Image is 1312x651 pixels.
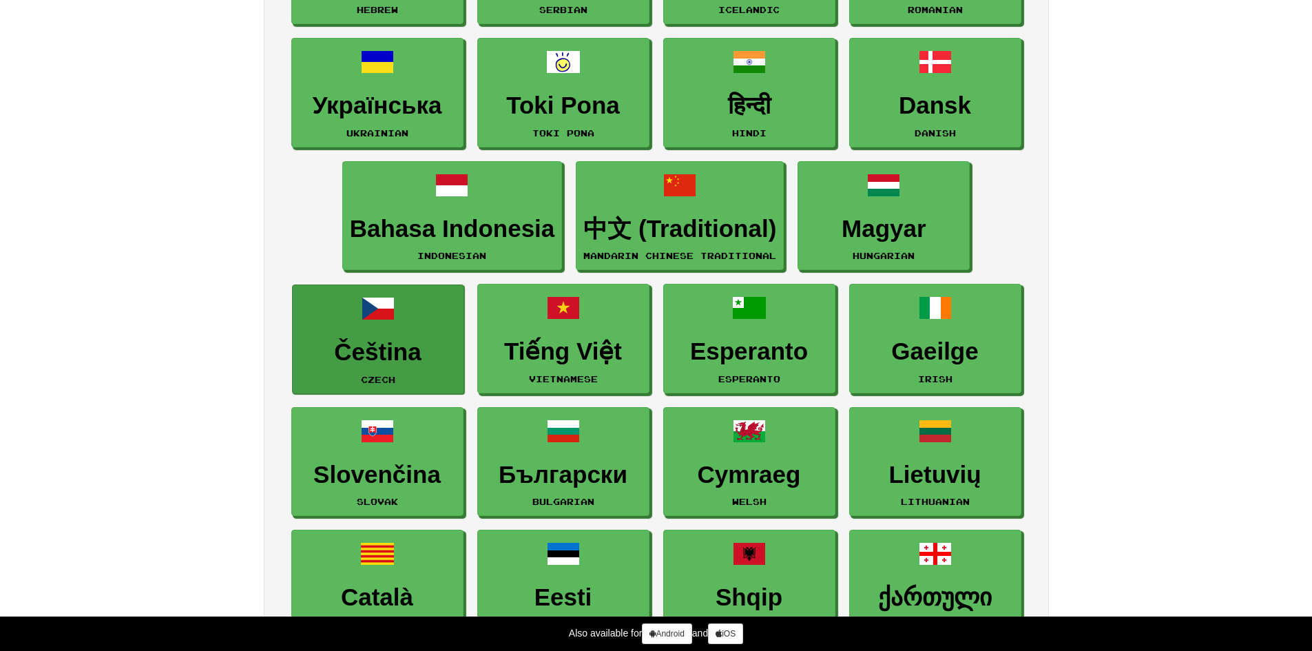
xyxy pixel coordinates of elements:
h3: Català [299,584,456,611]
a: БългарскиBulgarian [477,407,649,517]
small: Indonesian [417,251,486,260]
small: Toki Pona [532,128,594,138]
h3: Esperanto [671,338,828,365]
h3: Українська [299,92,456,119]
small: Mandarin Chinese Traditional [583,251,776,260]
a: MagyarHungarian [798,161,970,271]
a: हिन्दीHindi [663,38,835,147]
a: SlovenčinaSlovak [291,407,464,517]
a: ShqipAlbanian [663,530,835,639]
small: Hungarian [853,251,915,260]
small: Welsh [732,497,767,506]
a: iOS [708,623,743,644]
h3: हिन्दी [671,92,828,119]
h3: Toki Pona [485,92,642,119]
h3: Tiếng Việt [485,338,642,365]
small: Icelandic [718,5,780,14]
small: Slovak [357,497,398,506]
small: Czech [361,375,395,384]
h3: Magyar [805,216,962,242]
small: Vietnamese [529,374,598,384]
h3: Gaeilge [857,338,1014,365]
h3: Slovenčina [299,462,456,488]
small: Irish [918,374,952,384]
h3: ქართული [857,584,1014,611]
h3: Lietuvių [857,462,1014,488]
a: УкраїнськаUkrainian [291,38,464,147]
h3: Cymraeg [671,462,828,488]
a: ČeštinaCzech [292,285,464,394]
small: Bulgarian [532,497,594,506]
a: GaeilgeIrish [849,284,1021,393]
h3: Čeština [300,339,457,366]
a: DanskDanish [849,38,1021,147]
a: CatalàCatalan [291,530,464,639]
a: Android [642,623,691,644]
h3: Shqip [671,584,828,611]
small: Hebrew [357,5,398,14]
small: Lithuanian [901,497,970,506]
a: EestiEstonian [477,530,649,639]
small: Romanian [908,5,963,14]
a: ქართულიGeorgian [849,530,1021,639]
a: CymraegWelsh [663,407,835,517]
h3: Bahasa Indonesia [350,216,555,242]
small: Danish [915,128,956,138]
a: Tiếng ViệtVietnamese [477,284,649,393]
a: EsperantoEsperanto [663,284,835,393]
small: Serbian [539,5,587,14]
h3: 中文 (Traditional) [583,216,776,242]
a: 中文 (Traditional)Mandarin Chinese Traditional [576,161,784,271]
small: Esperanto [718,374,780,384]
small: Hindi [732,128,767,138]
a: Toki PonaToki Pona [477,38,649,147]
h3: Български [485,462,642,488]
h3: Dansk [857,92,1014,119]
small: Ukrainian [346,128,408,138]
a: LietuviųLithuanian [849,407,1021,517]
h3: Eesti [485,584,642,611]
a: Bahasa IndonesiaIndonesian [342,161,563,271]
